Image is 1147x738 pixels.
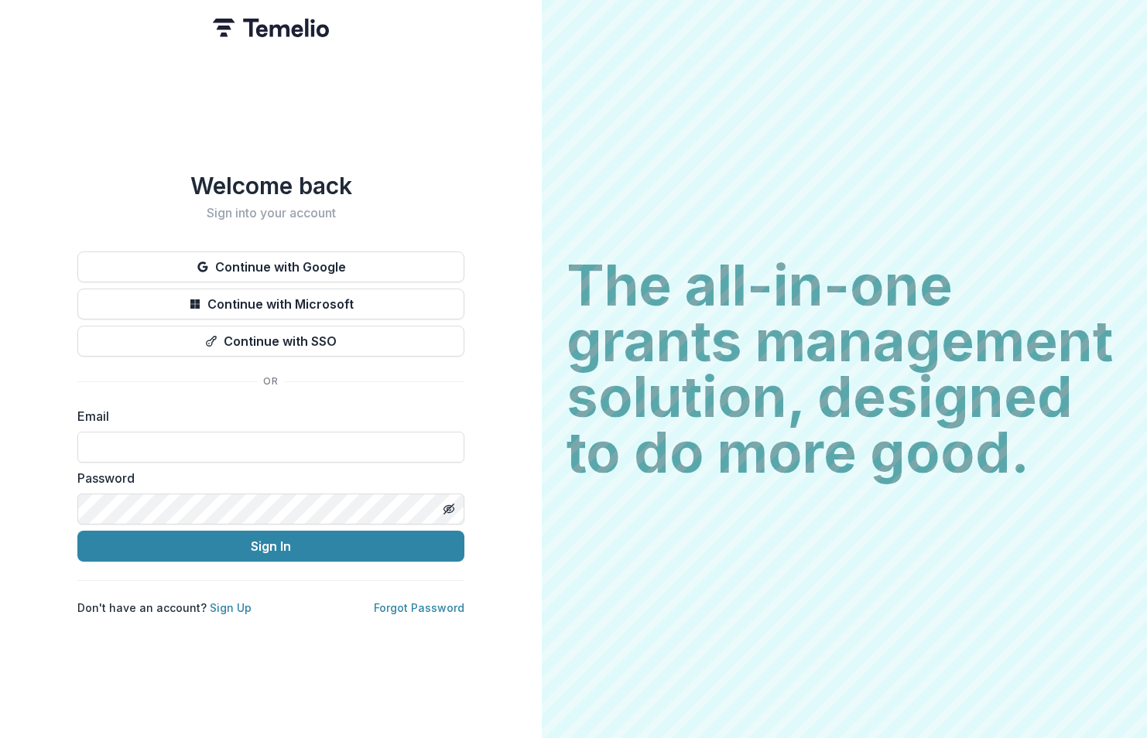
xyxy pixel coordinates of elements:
label: Password [77,469,455,487]
h1: Welcome back [77,172,464,200]
img: Temelio [213,19,329,37]
h2: Sign into your account [77,206,464,220]
button: Continue with SSO [77,326,464,357]
label: Email [77,407,455,425]
p: Don't have an account? [77,600,252,616]
button: Toggle password visibility [437,497,461,521]
a: Forgot Password [374,601,464,614]
a: Sign Up [210,601,252,614]
button: Sign In [77,531,464,562]
button: Continue with Google [77,251,464,282]
button: Continue with Microsoft [77,289,464,319]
